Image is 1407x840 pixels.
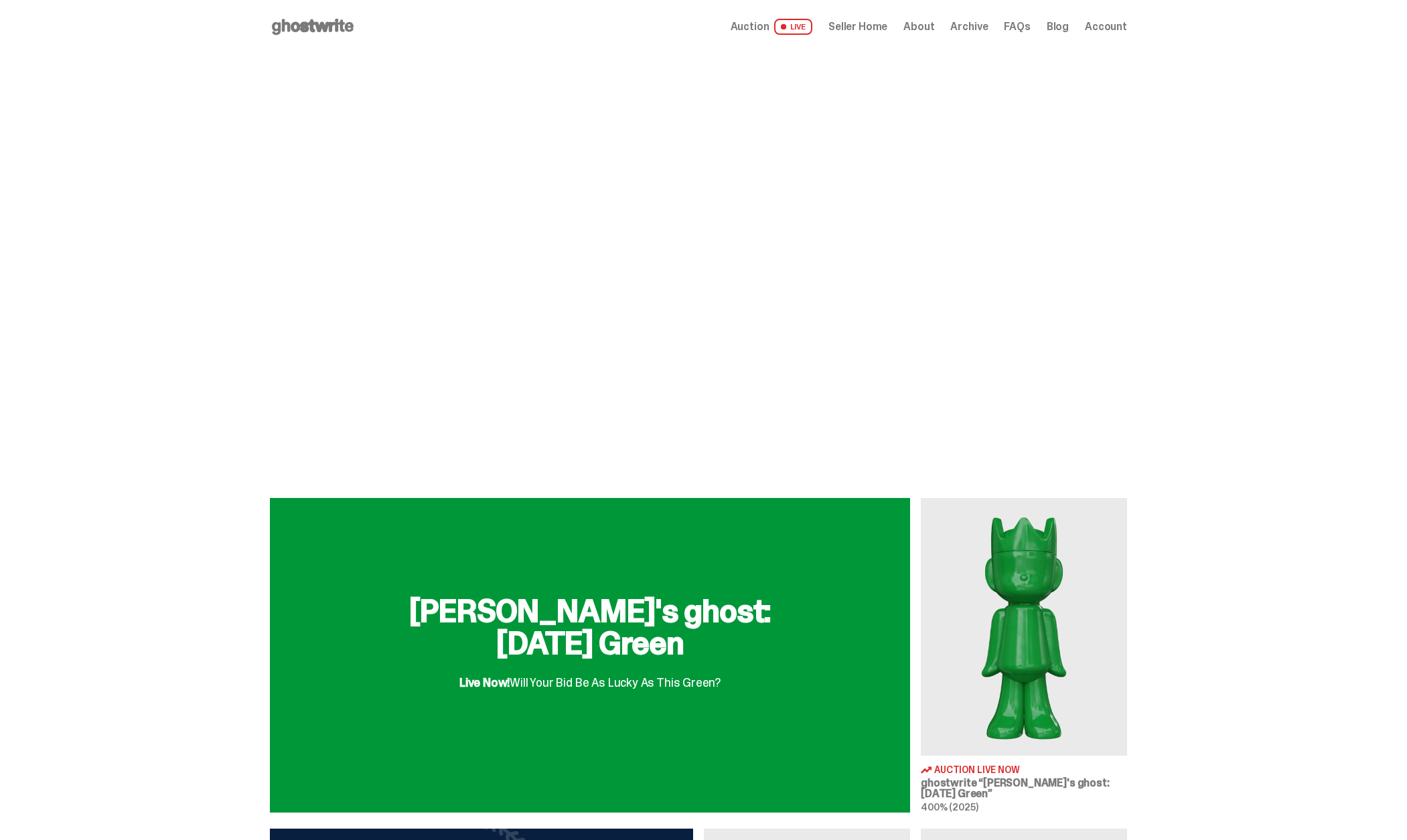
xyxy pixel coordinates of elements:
[921,801,978,813] span: 400% (2025)
[459,675,510,691] span: Live Now!
[934,765,1020,774] span: Auction Live Now
[921,778,1127,799] h3: ghostwrite “[PERSON_NAME]'s ghost: [DATE] Green”
[731,21,769,32] span: Auction
[1004,21,1030,32] a: FAQs
[774,19,812,35] span: LIVE
[921,498,1127,813] a: Schrödinger's ghost: Sunday Green Auction Live Now
[1085,21,1127,32] a: Account
[731,19,812,35] a: Auction LIVE
[903,21,934,32] a: About
[950,21,988,32] a: Archive
[459,665,721,689] div: Will Your Bid Be As Lucky As This Green?
[828,21,887,32] a: Seller Home
[376,595,804,659] h2: [PERSON_NAME]'s ghost: [DATE] Green
[1047,21,1069,32] a: Blog
[921,498,1127,756] img: Schrödinger's ghost: Sunday Green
